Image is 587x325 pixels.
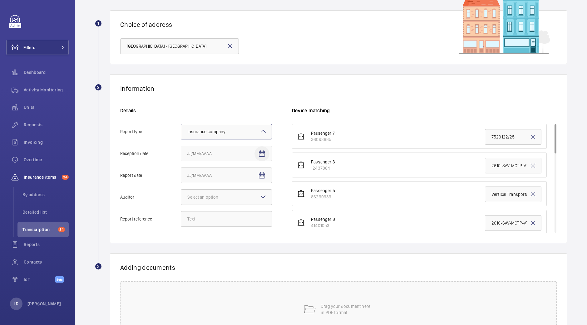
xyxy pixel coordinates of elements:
[292,107,557,114] h6: Device matching
[120,129,181,134] span: Report type
[311,187,335,194] div: Passenger 5
[311,222,335,229] div: 41401053
[62,175,69,180] span: 34
[187,129,225,134] span: Insurance company
[95,263,101,269] div: 3
[24,157,69,163] span: Overtime
[95,84,101,90] div: 2
[297,219,305,226] img: elevator.svg
[23,44,35,51] span: Filters
[24,87,69,93] span: Activity Monitoring
[254,168,269,183] button: Open calendar
[297,190,305,197] img: elevator.svg
[22,192,69,198] span: By address
[297,133,305,140] img: elevator.svg
[321,303,374,316] p: Drag your document here in PDF format
[120,173,181,177] span: Report date
[24,69,69,75] span: Dashboard
[181,146,272,161] input: Reception dateOpen calendar
[120,107,272,114] h6: Details
[297,161,305,169] img: elevator.svg
[181,167,272,183] input: Report dateOpen calendar
[24,174,59,180] span: Insurance items
[120,21,557,28] h1: Choice of address
[24,122,69,128] span: Requests
[24,139,69,145] span: Invoicing
[95,20,101,27] div: 1
[120,195,181,199] span: Auditor
[485,187,541,202] input: Ref. appearing on the document
[120,151,181,156] span: Reception date
[311,165,335,171] div: 12437884
[254,146,269,161] button: Open calendar
[24,276,55,283] span: IoT
[311,159,335,165] div: Passenger 3
[120,264,557,271] h1: Adding documents
[181,211,272,227] input: Report reference
[120,38,239,54] input: Type the address
[120,217,181,221] span: Report reference
[58,227,65,232] span: 34
[311,136,335,143] div: 36093685
[187,194,234,200] div: Select an option
[311,216,335,222] div: Passenger 8
[485,158,541,173] input: Ref. appearing on the document
[6,40,69,55] button: Filters
[120,85,154,92] h1: Information
[55,276,64,283] span: Beta
[22,209,69,215] span: Detailed list
[24,241,69,248] span: Reports
[485,215,541,231] input: Ref. appearing on the document
[14,301,18,307] p: LR
[22,226,56,233] span: Transcription
[311,194,335,200] div: 86299939
[24,104,69,110] span: Units
[485,129,541,145] input: Ref. appearing on the document
[27,301,61,307] p: [PERSON_NAME]
[311,130,335,136] div: Passenger 7
[24,259,69,265] span: Contacts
